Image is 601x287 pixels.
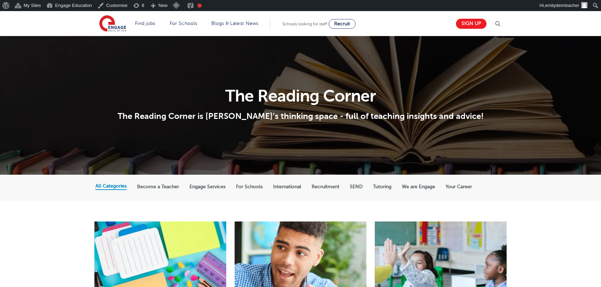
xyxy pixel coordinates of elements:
[312,184,339,190] label: Recruitment
[282,21,327,26] span: Schools looking for staff
[95,183,127,189] label: All Categories
[99,15,126,33] img: Engage Education
[170,21,197,26] a: For Schools
[350,184,363,190] label: SEND
[95,111,506,121] p: The Reading Corner is [PERSON_NAME]’s thinking space - full of teaching insights and advice!
[334,21,350,26] span: Recruit
[402,184,435,190] label: We are Engage
[545,3,579,8] span: emilydeimbacher
[329,19,356,29] a: Recruit
[446,184,472,190] label: Your Career
[95,88,506,104] h1: The Reading Corner
[273,184,301,190] label: International
[236,184,263,190] label: For Schools
[197,3,202,8] div: Focus keyphrase not set
[135,21,155,26] a: Find jobs
[189,184,226,190] label: Engage Services
[373,184,391,190] label: Tutoring
[456,19,486,29] a: Sign up
[211,21,259,26] a: Blogs & Latest News
[137,184,179,190] label: Become a Teacher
